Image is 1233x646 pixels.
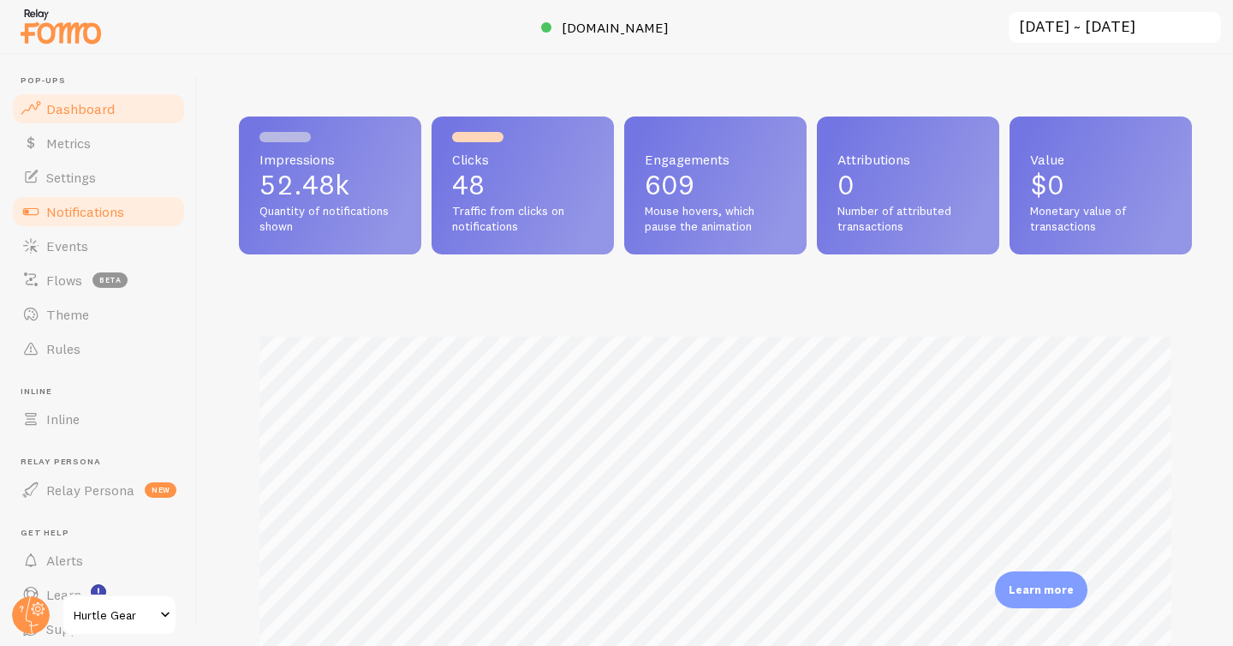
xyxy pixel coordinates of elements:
[46,203,124,220] span: Notifications
[46,482,134,499] span: Relay Persona
[10,194,187,229] a: Notifications
[46,100,115,117] span: Dashboard
[837,171,979,199] p: 0
[46,306,89,323] span: Theme
[46,552,83,569] span: Alerts
[62,595,177,636] a: Hurtle Gear
[21,75,187,87] span: Pop-ups
[10,263,187,297] a: Flows beta
[452,204,593,234] span: Traffic from clicks on notifications
[1009,582,1074,598] p: Learn more
[92,272,128,288] span: beta
[645,153,786,166] span: Engagements
[10,92,187,126] a: Dashboard
[10,229,187,263] a: Events
[91,584,106,600] svg: <p>Watch New Feature Tutorials!</p>
[46,410,80,428] span: Inline
[837,153,979,166] span: Attributions
[645,204,786,234] span: Mouse hovers, which pause the animation
[10,160,187,194] a: Settings
[1030,204,1171,234] span: Monetary value of transactions
[10,332,187,366] a: Rules
[10,543,187,577] a: Alerts
[46,272,82,289] span: Flows
[21,528,187,539] span: Get Help
[259,153,401,166] span: Impressions
[46,237,88,254] span: Events
[10,473,187,507] a: Relay Persona new
[995,571,1087,608] div: Learn more
[259,171,401,199] p: 52.48k
[21,457,187,468] span: Relay Persona
[10,577,187,612] a: Learn
[837,204,979,234] span: Number of attributed transactions
[46,586,81,603] span: Learn
[46,135,91,152] span: Metrics
[21,386,187,398] span: Inline
[1030,168,1064,201] span: $0
[18,4,104,48] img: fomo-relay-logo-orange.svg
[46,340,80,357] span: Rules
[145,482,176,498] span: new
[46,169,96,186] span: Settings
[1030,153,1171,166] span: Value
[452,153,593,166] span: Clicks
[259,204,401,234] span: Quantity of notifications shown
[74,605,155,625] span: Hurtle Gear
[10,126,187,160] a: Metrics
[645,171,786,199] p: 609
[10,297,187,332] a: Theme
[10,402,187,436] a: Inline
[452,171,593,199] p: 48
